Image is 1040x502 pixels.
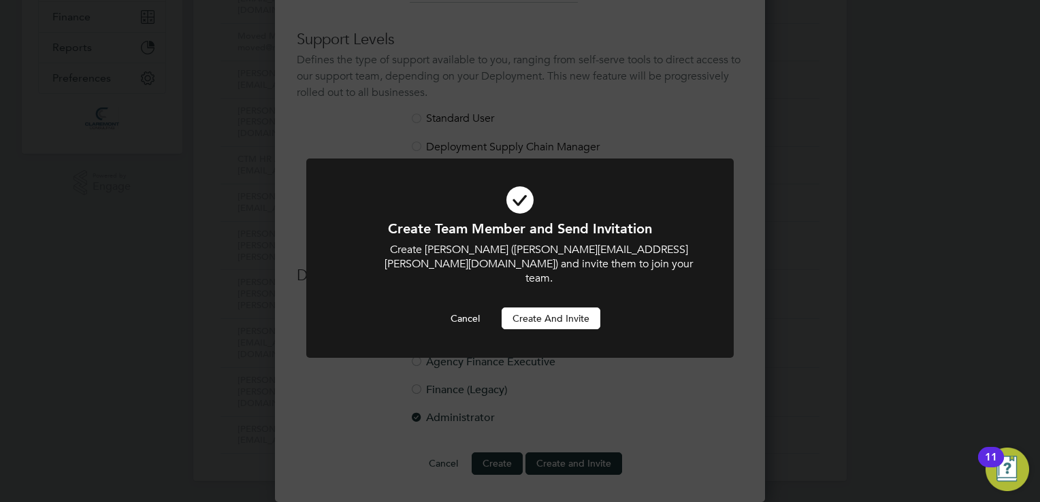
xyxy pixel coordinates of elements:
button: Open Resource Center, 11 new notifications [986,448,1029,491]
div: 11 [985,457,997,475]
h1: Create Team Member and Send Invitation [343,220,697,237]
p: Create [PERSON_NAME] ([PERSON_NAME][EMAIL_ADDRESS][PERSON_NAME][DOMAIN_NAME]) and invite them to ... [380,243,697,285]
button: Cancel [440,307,491,329]
button: Create and invite [502,307,600,329]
